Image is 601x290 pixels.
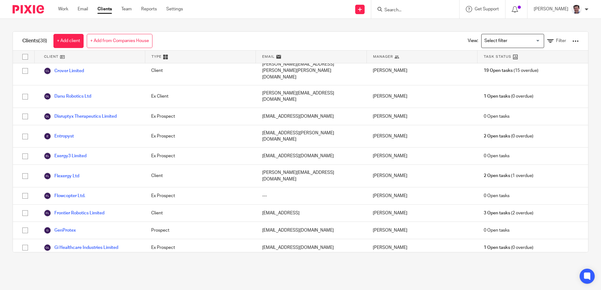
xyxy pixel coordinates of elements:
span: 1 Open tasks [484,93,510,99]
img: svg%3E [44,67,51,75]
a: Team [121,6,132,12]
img: svg%3E [44,244,51,251]
div: Ex Prospect [145,148,256,164]
span: Filter [556,39,566,43]
img: svg%3E [44,152,51,160]
div: [EMAIL_ADDRESS][DOMAIN_NAME] [256,222,367,239]
a: GenProtex [44,227,76,234]
div: Ex Prospect [145,187,256,204]
img: svg%3E [44,93,51,100]
span: 3 Open tasks [484,210,510,216]
a: + Add client [53,34,84,48]
span: Get Support [475,7,499,11]
div: [PERSON_NAME] [367,222,477,239]
img: svg%3E [44,209,51,217]
h1: Clients [22,38,47,44]
a: Reports [141,6,157,12]
span: 2 Open tasks [484,173,510,179]
a: Flowcopter Ltd. [44,192,85,200]
div: [EMAIL_ADDRESS] [256,205,367,222]
div: [PERSON_NAME] [367,56,477,85]
img: svg%3E [44,192,51,200]
span: (0 overdue) [484,244,533,251]
div: Search for option [481,34,544,48]
span: Type [152,54,162,59]
div: [PERSON_NAME] [367,108,477,125]
img: Facebook%20Profile%20picture%20(2).jpg [571,4,582,14]
a: Entropyst [44,132,74,140]
div: [PERSON_NAME][EMAIL_ADDRESS][DOMAIN_NAME] [256,165,367,187]
span: (2 overdue) [484,210,533,216]
img: svg%3E [44,132,51,140]
div: Ex Prospect [145,125,256,148]
div: [EMAIL_ADDRESS][PERSON_NAME][DOMAIN_NAME] [256,125,367,148]
span: (38) [38,38,47,43]
div: [PERSON_NAME][EMAIL_ADDRESS][DOMAIN_NAME] [256,85,367,108]
span: 19 Open tasks [484,67,513,74]
div: Client [145,56,256,85]
p: [PERSON_NAME] [534,6,568,12]
div: [PERSON_NAME] [367,205,477,222]
div: [PERSON_NAME] [367,125,477,148]
div: [PERSON_NAME] [367,187,477,204]
div: Ex Prospect [145,108,256,125]
div: Ex Prospect [145,239,256,256]
input: Select all [19,51,31,63]
div: --- [256,187,367,204]
a: Flexergy Ltd [44,172,79,180]
span: (15 overdue) [484,67,538,74]
div: [EMAIL_ADDRESS][DOMAIN_NAME] [256,108,367,125]
a: Crover Limited [44,67,84,75]
a: Frontier Robotics Limited [44,209,104,217]
div: [PERSON_NAME] [367,239,477,256]
img: Pixie [13,5,44,13]
span: (0 overdue) [484,93,533,99]
div: Prospect [145,222,256,239]
a: + Add from Companies House [87,34,152,48]
span: 0 Open tasks [484,113,510,120]
div: [EMAIL_ADDRESS][DOMAIN_NAME] [256,239,367,256]
div: Client [145,205,256,222]
div: [PERSON_NAME] [367,148,477,164]
img: svg%3E [44,227,51,234]
a: Clients [97,6,112,12]
a: Gi Healthcare Industries Limited [44,244,118,251]
div: Ex Client [145,85,256,108]
span: Client [44,54,58,59]
span: Manager [373,54,393,59]
div: [PERSON_NAME][EMAIL_ADDRESS][PERSON_NAME][PERSON_NAME][DOMAIN_NAME] [256,56,367,85]
a: Email [78,6,88,12]
div: [PERSON_NAME] [367,165,477,187]
span: 0 Open tasks [484,193,510,199]
input: Search [384,8,440,13]
a: Exergy3 Limited [44,152,86,160]
span: (0 overdue) [484,133,533,139]
img: svg%3E [44,172,51,180]
div: [PERSON_NAME] [367,85,477,108]
a: Danu Robotics Ltd [44,93,91,100]
img: svg%3E [44,113,51,120]
div: [EMAIL_ADDRESS][DOMAIN_NAME] [256,148,367,164]
a: Work [58,6,68,12]
div: View: [458,32,579,50]
input: Search for option [482,35,540,46]
div: Client [145,165,256,187]
span: 0 Open tasks [484,153,510,159]
span: 0 Open tasks [484,227,510,234]
span: 2 Open tasks [484,133,510,139]
span: Email [262,54,275,59]
span: Task Status [484,54,511,59]
span: 1 Open tasks [484,244,510,251]
a: Settings [166,6,183,12]
a: Disruptyx Therapeutics Limited [44,113,117,120]
span: (1 overdue) [484,173,533,179]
